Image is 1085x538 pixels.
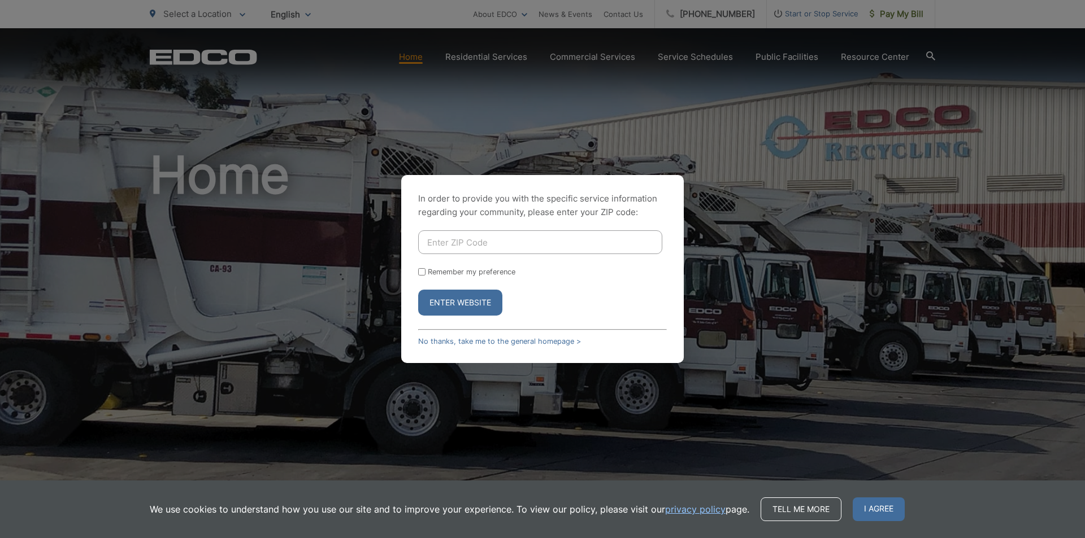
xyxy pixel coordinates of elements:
p: We use cookies to understand how you use our site and to improve your experience. To view our pol... [150,502,749,516]
a: Tell me more [761,497,841,521]
a: No thanks, take me to the general homepage > [418,337,581,345]
button: Enter Website [418,290,502,316]
p: In order to provide you with the specific service information regarding your community, please en... [418,192,667,219]
a: privacy policy [665,502,726,516]
span: I agree [853,497,905,521]
input: Enter ZIP Code [418,230,662,254]
label: Remember my preference [428,268,515,276]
